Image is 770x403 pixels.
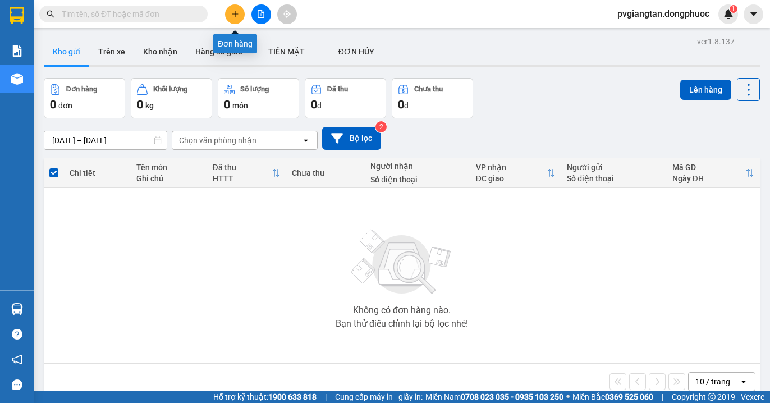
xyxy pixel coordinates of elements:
div: Số điện thoại [370,175,464,184]
div: Chưa thu [292,168,360,177]
div: Chọn văn phòng nhận [179,135,256,146]
span: Hỗ trợ kỹ thuật: [213,391,317,403]
button: Hàng đã giao [186,38,251,65]
div: Chi tiết [70,168,125,177]
button: Bộ lọc [322,127,381,150]
th: Toggle SortBy [667,158,760,188]
div: ĐC giao [476,174,547,183]
button: aim [277,4,297,24]
span: 1 [731,5,735,13]
span: 0 [311,98,317,111]
th: Toggle SortBy [470,158,561,188]
span: pvgiangtan.dongphuoc [608,7,718,21]
th: Toggle SortBy [207,158,286,188]
span: aim [283,10,291,18]
span: plus [231,10,239,18]
div: Ngày ĐH [672,174,745,183]
button: Lên hàng [680,80,731,100]
span: | [325,391,327,403]
svg: open [739,377,748,386]
span: món [232,101,248,110]
span: copyright [708,393,716,401]
div: Khối lượng [153,85,187,93]
span: | [662,391,663,403]
img: svg+xml;base64,PHN2ZyBjbGFzcz0ibGlzdC1wbHVnX19zdmciIHhtbG5zPSJodHRwOi8vd3d3LnczLm9yZy8yMDAwL3N2Zy... [346,223,458,301]
button: Khối lượng0kg [131,78,212,118]
span: đ [317,101,322,110]
button: Chưa thu0đ [392,78,473,118]
span: kg [145,101,154,110]
span: đơn [58,101,72,110]
button: Đã thu0đ [305,78,386,118]
button: file-add [251,4,271,24]
div: Người gửi [567,163,661,172]
div: Số điện thoại [567,174,661,183]
img: solution-icon [11,45,23,57]
strong: 0708 023 035 - 0935 103 250 [461,392,563,401]
sup: 2 [375,121,387,132]
div: Không có đơn hàng nào. [353,306,451,315]
div: Chưa thu [414,85,443,93]
span: question-circle [12,329,22,340]
span: message [12,379,22,390]
strong: 1900 633 818 [268,392,317,401]
span: Miền Bắc [572,391,653,403]
button: Kho nhận [134,38,186,65]
div: Ghi chú [136,174,201,183]
span: ⚪️ [566,395,570,399]
span: Cung cấp máy in - giấy in: [335,391,423,403]
span: notification [12,354,22,365]
img: icon-new-feature [723,9,734,19]
span: caret-down [749,9,759,19]
div: Tên món [136,163,201,172]
div: VP nhận [476,163,547,172]
div: Số lượng [240,85,269,93]
button: Kho gửi [44,38,89,65]
button: Đơn hàng0đơn [44,78,125,118]
div: Bạn thử điều chỉnh lại bộ lọc nhé! [336,319,468,328]
strong: 0369 525 060 [605,392,653,401]
span: TIỀN MẶT [268,47,305,56]
div: ver 1.8.137 [697,35,735,48]
span: search [47,10,54,18]
img: logo-vxr [10,7,24,24]
span: Miền Nam [425,391,563,403]
div: Mã GD [672,163,745,172]
span: ĐƠN HỦY [338,47,374,56]
img: warehouse-icon [11,303,23,315]
img: warehouse-icon [11,73,23,85]
button: Trên xe [89,38,134,65]
input: Select a date range. [44,131,167,149]
span: đ [404,101,409,110]
div: HTTT [213,174,272,183]
div: Người nhận [370,162,464,171]
input: Tìm tên, số ĐT hoặc mã đơn [62,8,194,20]
button: caret-down [744,4,763,24]
div: 10 / trang [695,376,730,387]
div: Đã thu [213,163,272,172]
div: Đơn hàng [66,85,97,93]
button: plus [225,4,245,24]
span: 0 [50,98,56,111]
span: 0 [224,98,230,111]
span: 0 [137,98,143,111]
button: Số lượng0món [218,78,299,118]
svg: open [301,136,310,145]
span: 0 [398,98,404,111]
div: Đã thu [327,85,348,93]
span: file-add [257,10,265,18]
sup: 1 [730,5,737,13]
